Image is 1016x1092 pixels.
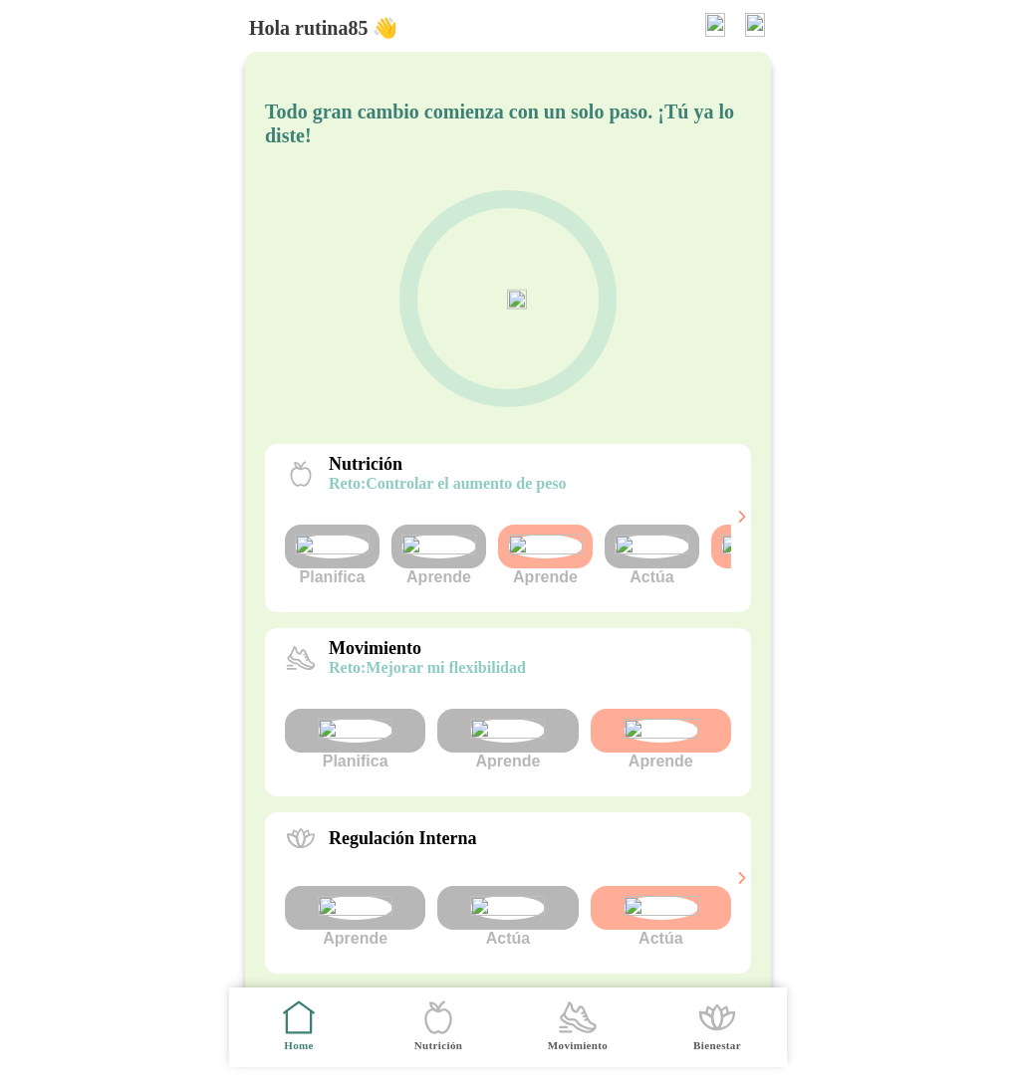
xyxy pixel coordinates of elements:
p: Controlar el aumento de peso [329,475,567,493]
ion-label: Movimiento [548,1038,608,1053]
span: reto: [329,659,366,676]
div: Actúa [605,525,699,586]
p: Regulación Interna [329,828,477,849]
div: Aprende [285,886,425,948]
div: Actúa [711,525,806,586]
p: Nutrición [329,454,567,475]
p: Movimiento [329,638,526,659]
h5: Todo gran cambio comienza con un solo paso. ¡Tú ya lo diste! [265,100,751,147]
ion-label: Nutrición [414,1038,462,1053]
span: reto: [329,475,366,492]
div: Aprende [591,709,731,770]
div: Aprende [437,709,578,770]
div: Aprende [498,525,593,586]
p: Mejorar mi flexibilidad [329,659,526,677]
div: Planifica [285,709,425,770]
ion-label: Bienestar [693,1038,741,1053]
h5: Hola rutina85 👋 [249,16,397,40]
div: Planifica [285,525,380,586]
div: Actúa [437,886,578,948]
ion-label: Home [284,1038,314,1053]
div: Actúa [591,886,731,948]
div: Aprende [391,525,486,586]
